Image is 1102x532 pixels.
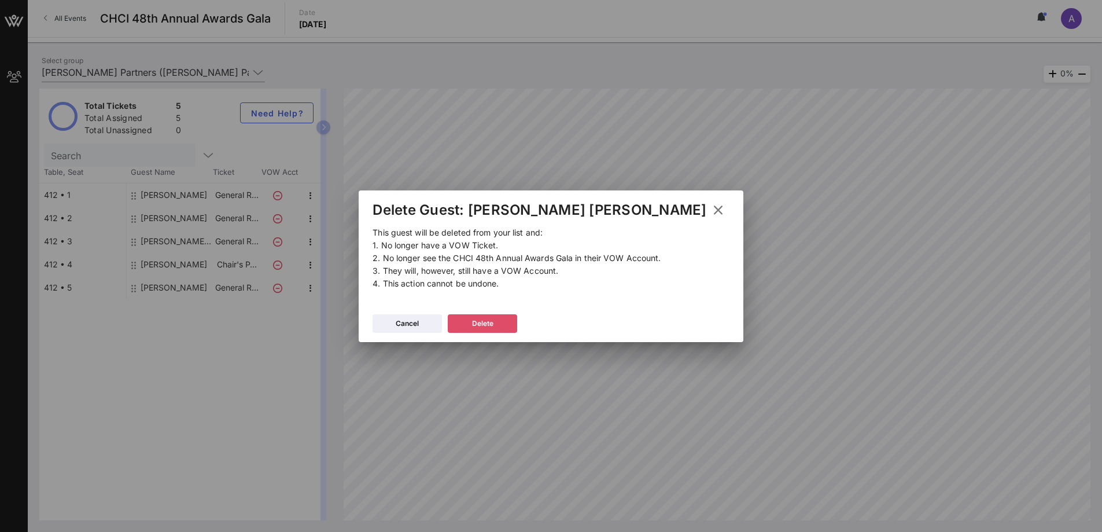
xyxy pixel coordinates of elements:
div: Delete Guest: [PERSON_NAME] [PERSON_NAME] [373,201,706,219]
div: Cancel [396,318,419,329]
p: This guest will be deleted from your list and: 1. No longer have a VOW Ticket. 2. No longer see t... [373,226,729,290]
button: Delete [448,314,517,333]
div: Delete [472,318,493,329]
button: Cancel [373,314,442,333]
